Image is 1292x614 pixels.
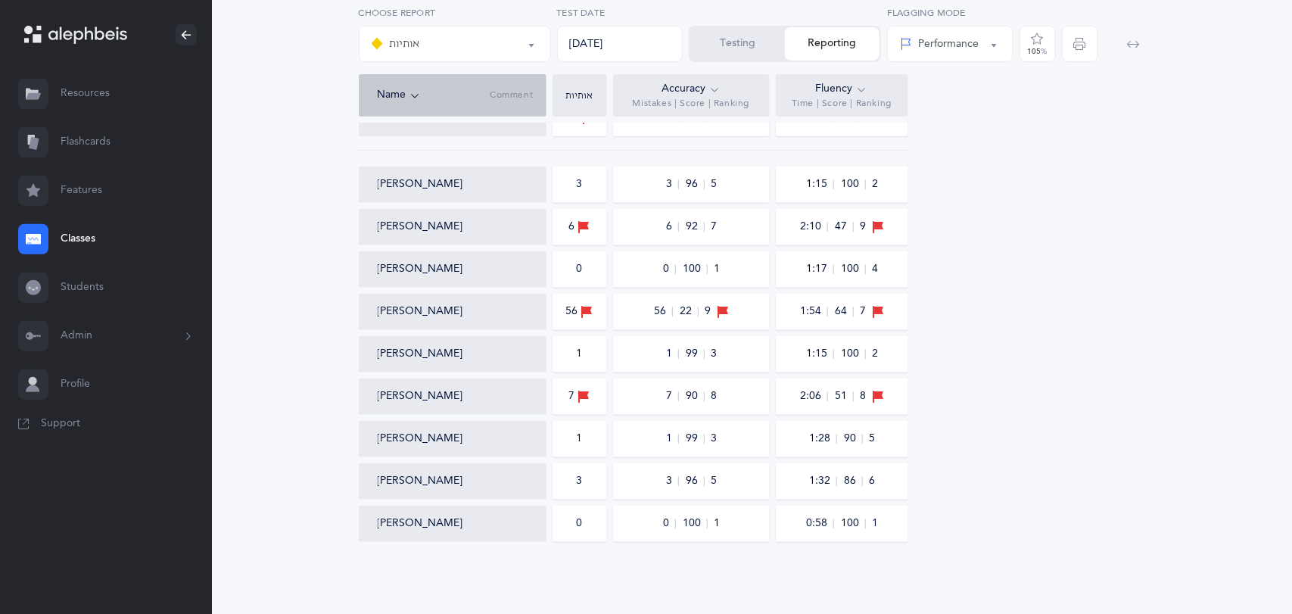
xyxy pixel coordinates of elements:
span: 100 [840,519,866,528]
span: 96 [685,179,705,189]
span: 5 [869,432,875,447]
span: 47 [834,222,854,232]
span: 0 [662,264,676,274]
div: אותיות [556,91,603,100]
span: Comment [490,89,533,101]
span: 1 [872,516,878,531]
div: 3 [577,177,583,192]
span: 51 [834,391,854,401]
div: 56 [566,304,593,320]
button: [PERSON_NAME] [378,516,463,531]
div: 6 [569,219,590,235]
div: 0 [577,516,583,531]
span: 8 [711,389,717,404]
span: Time | Score | Ranking [792,98,892,110]
span: 7 [860,304,866,319]
div: 0 [577,262,583,277]
div: [DATE] [557,26,683,62]
button: אותיות [359,26,551,62]
span: 1:17 [805,264,834,274]
span: 99 [685,434,705,444]
span: 56 [653,307,673,316]
span: 88 [685,113,705,123]
label: Flagging Mode [887,6,1013,20]
button: [PERSON_NAME] [378,304,463,319]
button: [PERSON_NAME] [378,220,463,235]
label: Test Date [557,6,683,20]
span: 2 [872,177,878,192]
span: 0 [662,519,676,528]
span: 86 [843,476,863,486]
span: 9 [705,304,711,319]
span: 3 [711,347,717,362]
span: 8.5 [656,113,679,123]
span: 1:15 [805,179,834,189]
div: Fluency [816,81,868,98]
div: אותיות [372,35,420,53]
span: 4 [872,262,878,277]
div: 1 [577,432,583,447]
div: Accuracy [662,81,721,98]
label: Choose report [359,6,551,20]
span: 7 [711,220,717,235]
span: 1 [714,516,720,531]
span: 100 [840,179,866,189]
span: 3 [711,432,717,447]
span: 0:58 [805,519,834,528]
span: 1:33 [804,113,833,123]
span: 96 [685,476,705,486]
button: Performance [887,26,1013,62]
span: 22 [679,307,699,316]
span: 1:54 [799,307,828,316]
button: Testing [690,27,785,61]
span: 7 [665,391,679,401]
span: 3 [665,179,679,189]
span: 100 [840,264,866,274]
span: 1 [665,349,679,359]
span: 1 [665,434,679,444]
span: 5 [711,474,717,489]
span: 92 [685,222,705,232]
div: 3 [577,474,583,489]
button: [PERSON_NAME] [378,389,463,404]
div: 7 [569,388,590,405]
span: 8 [860,389,866,404]
span: Support [41,416,80,432]
button: [PERSON_NAME] [378,262,463,277]
button: [PERSON_NAME] [378,432,463,447]
span: 6 [665,222,679,232]
span: 64 [834,307,854,316]
span: Mistakes | Score | Ranking [633,98,750,110]
span: 1:32 [808,476,837,486]
span: 2:10 [799,222,828,232]
button: [PERSON_NAME] [378,474,463,489]
button: [PERSON_NAME] [378,347,463,362]
span: 90 [685,391,705,401]
div: Name [378,87,490,104]
button: [PERSON_NAME] [378,177,463,192]
span: % [1041,47,1048,56]
span: 100 [682,264,708,274]
span: 2:06 [799,391,828,401]
span: 6 [869,474,875,489]
span: 90 [843,434,863,444]
span: 1:15 [805,349,834,359]
div: 1 [577,347,583,362]
span: 9 [860,220,866,235]
span: 3 [665,476,679,486]
span: 2 [872,347,878,362]
span: 1:28 [808,434,837,444]
div: 105 [1028,48,1048,55]
span: 85 [839,113,858,123]
span: 100 [682,519,708,528]
button: 105% [1020,26,1056,62]
span: 1 [714,262,720,277]
span: 5 [711,177,717,192]
span: 99 [685,349,705,359]
span: 100 [840,349,866,359]
div: Performance [900,36,979,52]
